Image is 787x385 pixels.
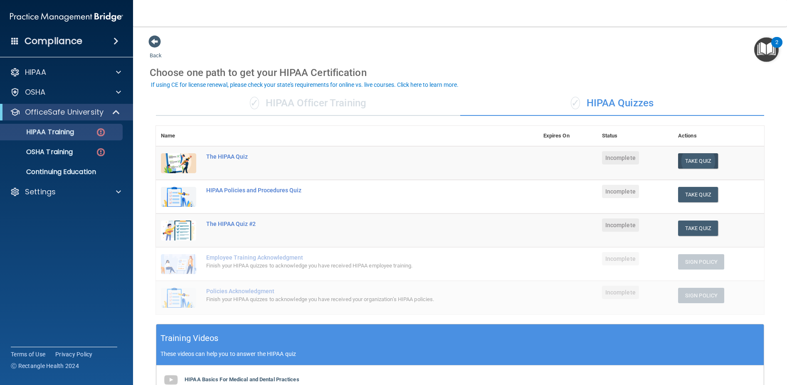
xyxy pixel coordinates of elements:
button: Take Quiz [678,153,718,169]
span: Incomplete [602,286,639,299]
span: Incomplete [602,218,639,232]
div: Policies Acknowledgment [206,288,497,294]
p: These videos can help you to answer the HIPAA quiz [160,351,760,357]
span: Incomplete [602,185,639,198]
p: HIPAA Training [5,128,74,136]
p: Settings [25,187,56,197]
div: The HIPAA Quiz [206,153,497,160]
button: Open Resource Center, 2 new notifications [754,37,779,62]
a: Terms of Use [11,350,45,358]
a: Privacy Policy [55,350,93,358]
div: Finish your HIPAA quizzes to acknowledge you have received HIPAA employee training. [206,261,497,271]
p: OSHA [25,87,46,97]
div: If using CE for license renewal, please check your state's requirements for online vs. live cours... [151,82,459,88]
span: Ⓒ Rectangle Health 2024 [11,362,79,370]
div: HIPAA Policies and Procedures Quiz [206,187,497,194]
button: Sign Policy [678,254,724,270]
a: OSHA [10,87,121,97]
h4: Compliance [25,35,82,47]
a: OfficeSafe University [10,107,121,117]
div: Employee Training Acknowledgment [206,254,497,261]
div: Choose one path to get your HIPAA Certification [150,61,770,85]
a: Settings [10,187,121,197]
span: Incomplete [602,151,639,164]
div: The HIPAA Quiz #2 [206,221,497,227]
span: ✓ [571,97,580,109]
div: HIPAA Quizzes [460,91,765,116]
th: Status [597,126,673,146]
th: Expires On [538,126,597,146]
button: Sign Policy [678,288,724,303]
th: Actions [673,126,764,146]
span: Incomplete [602,252,639,265]
div: HIPAA Officer Training [156,91,460,116]
button: Take Quiz [678,187,718,202]
img: danger-circle.6113f641.png [96,147,106,157]
p: OSHA Training [5,148,73,156]
b: HIPAA Basics For Medical and Dental Practices [185,376,299,383]
div: 2 [775,42,778,53]
p: Continuing Education [5,168,119,176]
button: If using CE for license renewal, please check your state's requirements for online vs. live cours... [150,81,460,89]
button: Take Quiz [678,221,718,236]
span: ✓ [250,97,259,109]
a: HIPAA [10,67,121,77]
p: HIPAA [25,67,46,77]
h5: Training Videos [160,331,219,346]
a: Back [150,42,162,59]
img: danger-circle.6113f641.png [96,127,106,137]
img: PMB logo [10,9,123,25]
div: Finish your HIPAA quizzes to acknowledge you have received your organization’s HIPAA policies. [206,294,497,304]
th: Name [156,126,201,146]
p: OfficeSafe University [25,107,104,117]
